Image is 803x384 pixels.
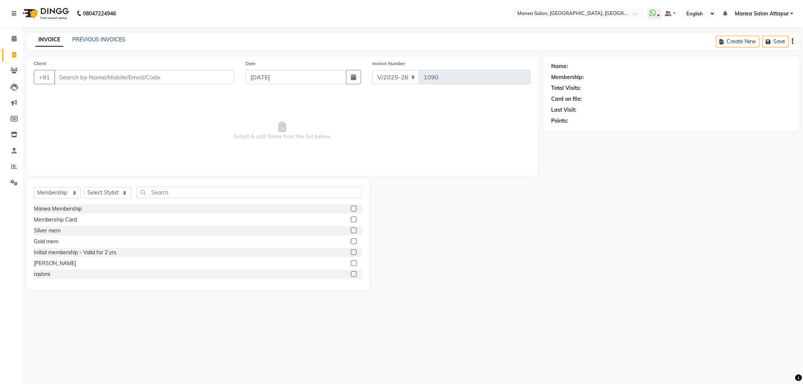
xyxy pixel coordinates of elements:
button: Create New [716,36,759,47]
div: Membership Card [34,216,77,224]
label: Date [245,60,256,67]
a: PREVIOUS INVOICES [72,36,125,43]
div: Initial membership - Valid for 2 yrs [34,249,116,257]
b: 08047224946 [83,3,116,24]
div: Silver mem [34,227,61,235]
a: INVOICE [35,33,63,47]
input: Search by Name/Mobile/Email/Code [54,70,234,84]
img: logo [19,3,71,24]
label: Client [34,60,46,67]
div: rashmi [34,270,50,278]
div: Points: [551,117,568,125]
input: Search [137,187,362,198]
div: Last Visit: [551,106,576,114]
span: Select & add items from the list below [34,93,530,168]
div: Total Visits: [551,84,581,92]
div: Manea Membership [34,205,82,213]
div: Card on file: [551,95,582,103]
div: Membership: [551,73,584,81]
label: Invoice Number [372,60,405,67]
button: +91 [34,70,55,84]
button: Save [762,36,789,47]
span: Manea Salon Attapur [735,10,789,18]
div: Name: [551,62,568,70]
div: Gold mem [34,238,58,246]
div: [PERSON_NAME] [34,260,76,267]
